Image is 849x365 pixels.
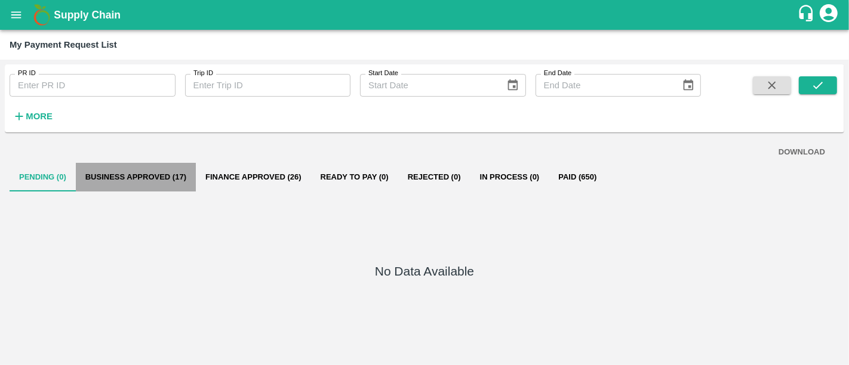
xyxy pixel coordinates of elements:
input: Enter Trip ID [185,74,351,97]
h5: No Data Available [375,263,474,280]
b: Supply Chain [54,9,121,21]
label: Trip ID [193,69,213,78]
button: Rejected (0) [398,163,470,191]
input: Enter PR ID [10,74,176,97]
img: logo [30,3,54,27]
input: Start Date [360,74,497,97]
button: Business Approved (17) [76,163,196,191]
input: End Date [536,74,672,97]
label: Start Date [368,69,398,78]
button: Paid (650) [549,163,606,191]
div: customer-support [797,4,818,26]
button: Choose date [502,74,524,97]
button: More [10,106,56,126]
button: Ready To Pay (0) [311,163,398,191]
button: In Process (0) [470,163,549,191]
button: Finance Approved (26) [196,163,311,191]
label: PR ID [18,69,36,78]
button: Pending (0) [10,163,76,191]
div: My Payment Request List [10,37,117,52]
div: account of current user [818,2,839,27]
a: Supply Chain [54,7,797,23]
button: open drawer [2,1,30,29]
button: DOWNLOAD [774,142,830,163]
button: Choose date [677,74,700,97]
strong: More [26,112,53,121]
label: End Date [544,69,571,78]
